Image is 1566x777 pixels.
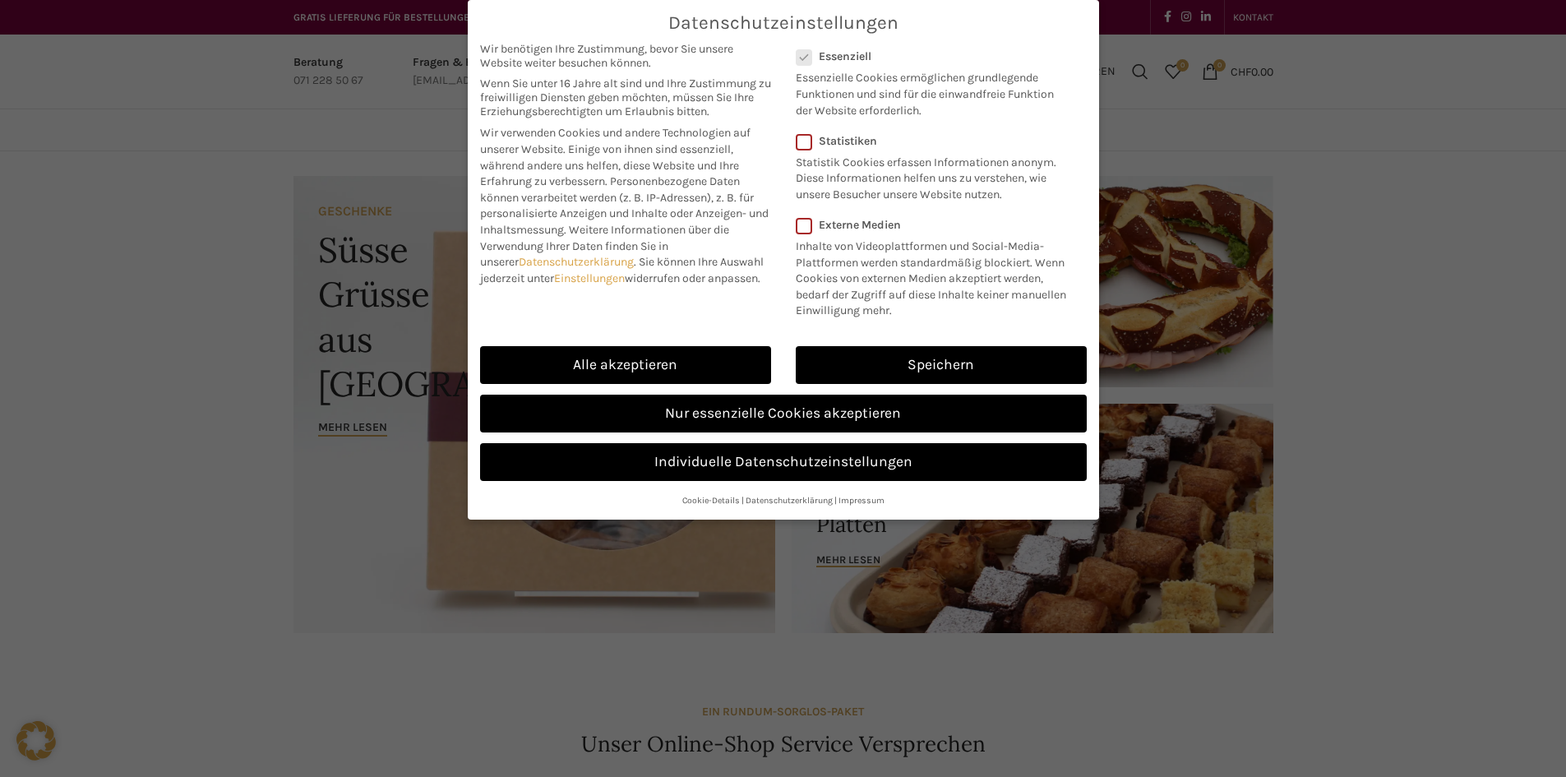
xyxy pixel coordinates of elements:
span: Weitere Informationen über die Verwendung Ihrer Daten finden Sie in unserer . [480,223,729,269]
a: Einstellungen [554,271,625,285]
p: Essenzielle Cookies ermöglichen grundlegende Funktionen und sind für die einwandfreie Funktion de... [796,63,1065,118]
a: Alle akzeptieren [480,346,771,384]
label: Externe Medien [796,218,1076,232]
span: Datenschutzeinstellungen [668,12,898,34]
span: Personenbezogene Daten können verarbeitet werden (z. B. IP-Adressen), z. B. für personalisierte A... [480,174,769,237]
a: Datenschutzerklärung [746,495,833,506]
a: Speichern [796,346,1087,384]
p: Inhalte von Videoplattformen und Social-Media-Plattformen werden standardmäßig blockiert. Wenn Co... [796,232,1076,319]
span: Wir benötigen Ihre Zustimmung, bevor Sie unsere Website weiter besuchen können. [480,42,771,70]
label: Statistiken [796,134,1065,148]
a: Datenschutzerklärung [519,255,634,269]
a: Impressum [838,495,885,506]
a: Cookie-Details [682,495,740,506]
a: Nur essenzielle Cookies akzeptieren [480,395,1087,432]
span: Sie können Ihre Auswahl jederzeit unter widerrufen oder anpassen. [480,255,764,285]
label: Essenziell [796,49,1065,63]
span: Wenn Sie unter 16 Jahre alt sind und Ihre Zustimmung zu freiwilligen Diensten geben möchten, müss... [480,76,771,118]
span: Wir verwenden Cookies und andere Technologien auf unserer Website. Einige von ihnen sind essenzie... [480,126,751,188]
a: Individuelle Datenschutzeinstellungen [480,443,1087,481]
p: Statistik Cookies erfassen Informationen anonym. Diese Informationen helfen uns zu verstehen, wie... [796,148,1065,203]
